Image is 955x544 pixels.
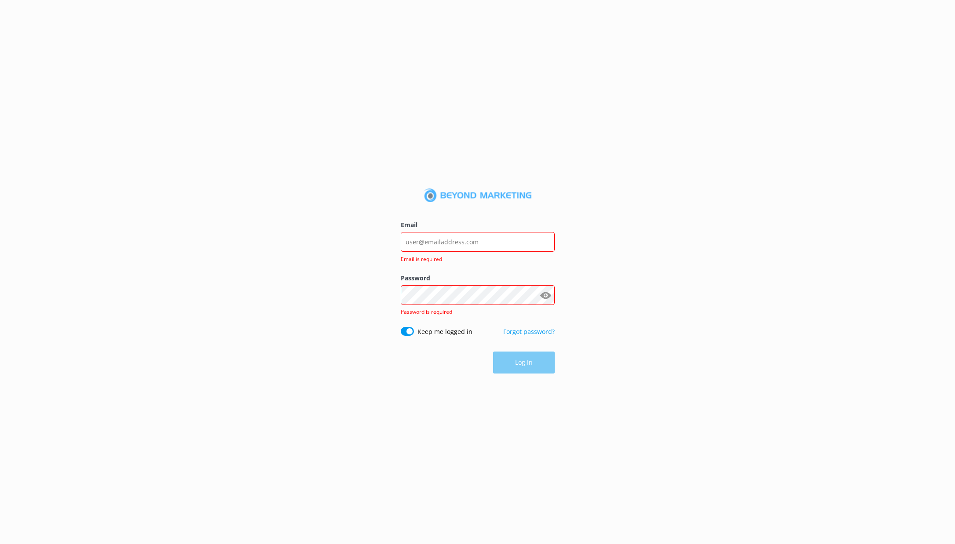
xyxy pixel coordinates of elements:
[401,273,555,283] label: Password
[401,232,555,252] input: user@emailaddress.com
[401,220,555,230] label: Email
[503,327,555,336] a: Forgot password?
[401,255,549,263] span: Email is required
[424,189,531,203] img: 3-1676954853.png
[401,308,452,316] span: Password is required
[537,287,555,304] button: Show password
[417,327,472,337] label: Keep me logged in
